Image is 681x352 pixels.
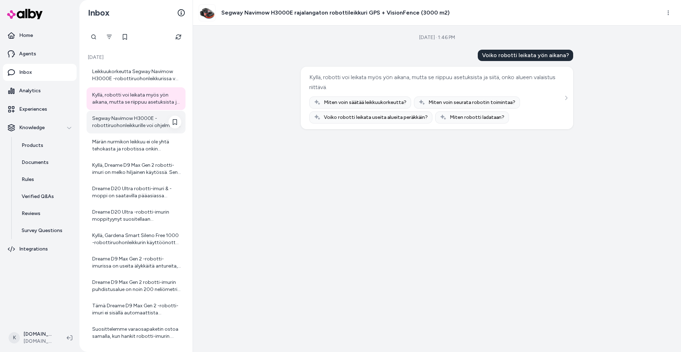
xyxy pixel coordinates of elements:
img: alby Logo [7,9,43,19]
button: Filter [102,30,116,44]
div: Tämä Dreame D9 Max Gen 2 -robotti-imuri ei sisällä automaattista tyhjennystoimintoa, eli se ei ty... [92,302,181,317]
a: Kyllä, Dreame D9 Max Gen 2 robotti-imuri on melko hiljainen käytössä. Sen äänitaso on noin 58 dB,... [87,158,186,180]
div: [DATE] · 1:46 PM [419,34,455,41]
a: Analytics [3,82,77,99]
div: Segway Navimow H3000E -robottiruohonleikkurille voi ohjelmoida useita erillisiä leikkuualueita. J... [92,115,181,129]
a: Suosittelemme varaosapaketin ostoa samalla, kun hankit robotti-imurin. Varaosapaketti riittää yle... [87,321,186,344]
p: Knowledge [19,124,45,131]
a: Dreame D20 Ultra -robotti-imurin moppityynyt suositellaan vaihdettavaksi noin 1–3 kuukauden välei... [87,204,186,227]
a: Dreame D9 Max Gen 2 -robotti-imurissa on useita älykkäitä antureita, jotka auttavat sitä navigoim... [87,251,186,274]
a: Products [15,137,77,154]
span: [DOMAIN_NAME] [23,338,55,345]
span: K [9,332,20,343]
a: Integrations [3,241,77,258]
button: Knowledge [3,119,77,136]
button: K[DOMAIN_NAME] Shopify[DOMAIN_NAME] [4,326,61,349]
p: Documents [22,159,49,166]
a: Home [3,27,77,44]
span: Miten voin säätää leikkuukorkeutta? [324,99,406,106]
p: Integrations [19,246,48,253]
div: Kyllä, Gardena Smart Sileno Free 1000 -robottiruohonleikkurin käyttöönotto on suunniteltu helpoks... [92,232,181,246]
a: Survey Questions [15,222,77,239]
div: Dreame D9 Max Gen 2 robotti-imurin puhdistusalue on noin 200 neliömetriä. Tämä tarkoittaa, että s... [92,279,181,293]
div: Leikkuukorkeutta Segway Navimow H3000E -robottiruohonleikkurissa voi säätää helposti mobiilisovel... [92,68,181,82]
p: [DATE] [87,54,186,61]
a: Kyllä, Gardena Smart Sileno Free 1000 -robottiruohonleikkurin käyttöönotto on suunniteltu helpoks... [87,228,186,251]
p: Products [22,142,43,149]
a: Reviews [15,205,77,222]
img: Segway_Navimow_H_1500_3000E_top_1.jpg [199,5,215,21]
p: Survey Questions [22,227,62,234]
p: Rules [22,176,34,183]
a: Agents [3,45,77,62]
a: Verified Q&As [15,188,77,205]
a: Leikkuukorkeutta Segway Navimow H3000E -robottiruohonleikkurissa voi säätää helposti mobiilisovel... [87,64,186,87]
p: Home [19,32,33,39]
p: Agents [19,50,36,57]
p: Verified Q&As [22,193,54,200]
p: [DOMAIN_NAME] Shopify [23,331,55,338]
a: Dreame D9 Max Gen 2 robotti-imurin puhdistusalue on noin 200 neliömetriä. Tämä tarkoittaa, että s... [87,275,186,297]
span: Miten robotti ladataan? [450,114,504,121]
span: Miten voin seurata robotin toimintaa? [428,99,515,106]
div: Kyllä, robotti voi leikata myös yön aikana, mutta se riippuu asetuksista ja siitä, onko alueen va... [309,72,563,92]
a: Segway Navimow H3000E -robottiruohonleikkurille voi ohjelmoida useita erillisiä leikkuualueita. J... [87,111,186,133]
a: Tämä Dreame D9 Max Gen 2 -robotti-imuri ei sisällä automaattista tyhjennystoimintoa, eli se ei ty... [87,298,186,321]
button: See more [562,94,570,102]
div: Dreame D9 Max Gen 2 -robotti-imurissa on useita älykkäitä antureita, jotka auttavat sitä navigoim... [92,255,181,270]
div: Dreame D20 Ultra robotti-imuri & -moppi on saatavilla pääasiassa valkoisena. Mustaa värivaihtoeht... [92,185,181,199]
a: Documents [15,154,77,171]
h3: Segway Navimow H3000E rajalangaton robottileikkuri GPS + VisionFence (3000 m2) [221,9,450,17]
a: Rules [15,171,77,188]
div: Kyllä, robotti voi leikata myös yön aikana, mutta se riippuu asetuksista ja siitä, onko alueen va... [92,92,181,106]
h2: Inbox [88,7,110,18]
p: Experiences [19,106,47,113]
div: Kyllä, Dreame D9 Max Gen 2 robotti-imuri on melko hiljainen käytössä. Sen äänitaso on noin 58 dB,... [92,162,181,176]
div: Voiko robotti leikata yön aikana? [478,50,573,61]
a: Dreame D20 Ultra robotti-imuri & -moppi on saatavilla pääasiassa valkoisena. Mustaa värivaihtoeht... [87,181,186,204]
a: Inbox [3,64,77,81]
a: Märän nurmikon leikkuu ei ole yhtä tehokasta ja robotissa onkin sadeanturi, joka tunnistaa sateen... [87,134,186,157]
a: Kyllä, robotti voi leikata myös yön aikana, mutta se riippuu asetuksista ja siitä, onko alueen va... [87,87,186,110]
p: Analytics [19,87,41,94]
p: Reviews [22,210,40,217]
p: Inbox [19,69,32,76]
div: Suosittelemme varaosapaketin ostoa samalla, kun hankit robotti-imurin. Varaosapaketti riittää yle... [92,326,181,340]
span: Voiko robotti leikata useita alueita peräkkäin? [324,114,428,121]
button: Refresh [171,30,186,44]
a: Experiences [3,101,77,118]
div: Dreame D20 Ultra -robotti-imurin moppityynyt suositellaan vaihdettavaksi noin 1–3 kuukauden välei... [92,209,181,223]
div: Märän nurmikon leikkuu ei ole yhtä tehokasta ja robotissa onkin sadeanturi, joka tunnistaa sateen... [92,138,181,153]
